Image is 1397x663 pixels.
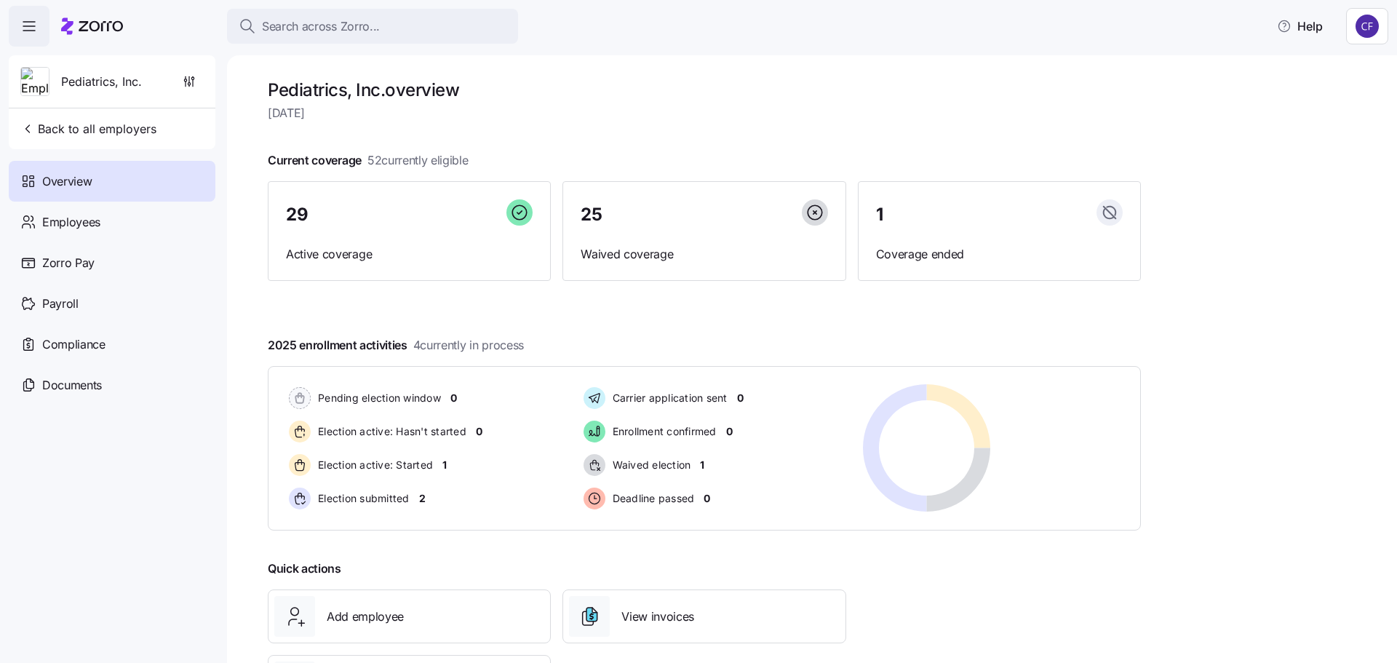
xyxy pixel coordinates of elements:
[268,560,341,578] span: Quick actions
[608,458,691,472] span: Waived election
[608,391,728,405] span: Carrier application sent
[476,424,482,439] span: 0
[1265,12,1334,41] button: Help
[9,202,215,242] a: Employees
[621,608,694,626] span: View invoices
[327,608,404,626] span: Add employee
[42,376,102,394] span: Documents
[268,151,469,170] span: Current coverage
[9,324,215,365] a: Compliance
[42,172,92,191] span: Overview
[367,151,469,170] span: 52 currently eligible
[314,424,466,439] span: Election active: Hasn't started
[42,254,95,272] span: Zorro Pay
[21,68,49,97] img: Employer logo
[20,120,156,138] span: Back to all employers
[61,73,142,91] span: Pediatrics, Inc.
[262,17,380,36] span: Search across Zorro...
[1356,15,1379,38] img: 7d4a9558da78dc7654dde66b79f71a2e
[450,391,457,405] span: 0
[9,283,215,324] a: Payroll
[268,336,524,354] span: 2025 enrollment activities
[413,336,524,354] span: 4 currently in process
[42,295,79,313] span: Payroll
[286,206,308,223] span: 29
[876,206,883,223] span: 1
[581,245,827,263] span: Waived coverage
[876,245,1123,263] span: Coverage ended
[737,391,744,405] span: 0
[15,114,162,143] button: Back to all employers
[42,213,100,231] span: Employees
[42,336,106,354] span: Compliance
[581,206,602,223] span: 25
[1277,17,1323,35] span: Help
[9,365,215,405] a: Documents
[419,491,426,506] span: 2
[726,424,733,439] span: 0
[314,491,410,506] span: Election submitted
[704,491,710,506] span: 0
[700,458,704,472] span: 1
[608,424,717,439] span: Enrollment confirmed
[9,161,215,202] a: Overview
[442,458,447,472] span: 1
[9,242,215,283] a: Zorro Pay
[286,245,533,263] span: Active coverage
[268,79,1141,101] h1: Pediatrics, Inc. overview
[227,9,518,44] button: Search across Zorro...
[608,491,695,506] span: Deadline passed
[314,458,433,472] span: Election active: Started
[314,391,441,405] span: Pending election window
[268,104,1141,122] span: [DATE]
